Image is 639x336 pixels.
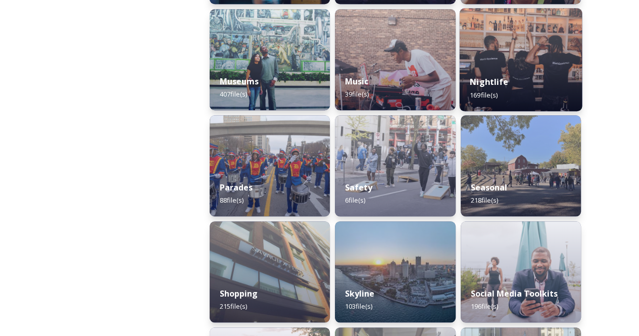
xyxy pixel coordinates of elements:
img: e91d0ad6-e020-4ad7-a29e-75c491b4880f.jpg [210,221,330,322]
img: d8268b2e-af73-4047-a747-1e9a83cc24c4.jpg [210,115,330,216]
strong: Museums [220,76,259,87]
span: 6 file(s) [345,196,365,205]
img: 87bbb248-d5f7-45c8-815f-fb574559da3d.jpg [335,9,455,110]
span: 88 file(s) [220,196,243,205]
img: a2dff9e2-4114-4710-892b-6a81cdf06f25.jpg [459,8,582,111]
span: 196 file(s) [471,302,498,311]
span: 407 file(s) [220,89,247,99]
strong: Social Media Toolkits [471,288,558,299]
img: 5cfe837b-42d2-4f07-949b-1daddc3a824e.jpg [335,115,455,216]
span: 39 file(s) [345,89,369,99]
strong: Music [345,76,368,87]
span: 103 file(s) [345,302,372,311]
strong: Safety [345,182,372,193]
span: 218 file(s) [471,196,498,205]
strong: Skyline [345,288,374,299]
strong: Shopping [220,288,258,299]
strong: Seasonal [471,182,507,193]
strong: Nightlife [470,76,509,87]
span: 215 file(s) [220,302,247,311]
img: 1c183ad6-ea5d-43bf-8d64-8aacebe3bb37.jpg [335,221,455,322]
img: e48ebac4-80d7-47a5-98d3-b3b6b4c147fe.jpg [210,9,330,110]
strong: Parades [220,182,253,193]
span: 169 file(s) [470,90,498,99]
img: 4423d9b81027f9a47bd28d212e5a5273a11b6f41845817bbb6cd5dd12e8cc4e8.jpg [461,115,581,216]
img: RIVERWALK%2520CONTENT%2520EDIT-15-PhotoCredit-Justin_Milhouse-UsageExpires_Oct-2024.jpg [461,221,581,322]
